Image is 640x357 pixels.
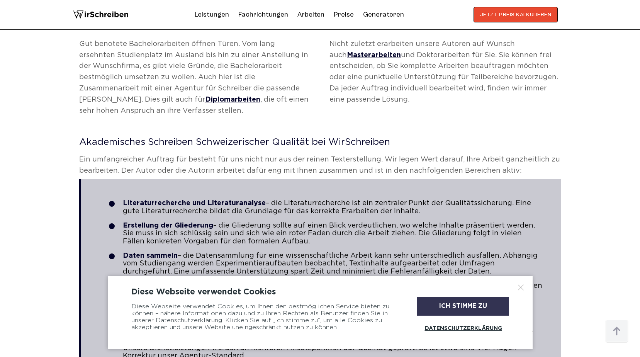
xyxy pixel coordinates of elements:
[334,10,354,19] a: Preise
[109,252,547,276] li: – die Datensammlung für eine wissenschaftliche Arbeit kann sehr unterschiedlich ausfallen. Abhäng...
[131,297,398,337] div: Diese Webseite verwendet Cookies, um Ihnen den bestmöglichen Service bieten zu können – nähere In...
[347,52,401,58] a: Masterarbeiten
[195,8,229,21] a: Leistungen
[363,8,404,21] a: Generatoren
[79,39,311,117] p: Gut benotete Bachelorarbeiten öffnen Türen. Vom lang ersehnten Studienplatz im Ausland bis hin zu...
[205,97,260,103] a: Diplomarbeiten
[238,8,288,21] a: Fachrichtungen
[79,154,561,177] p: Ein umfangreicher Auftrag für besteht für uns nicht nur aus der reinen Texterstellung. Wir legen ...
[109,199,547,215] li: – die Literaturrecherche ist ein zentraler Punkt der Qualitätssicherung. Eine gute Literaturreche...
[329,39,561,105] p: Nicht zuletzt erarbeiten unsere Autoren auf Wunsch auch und Doktorarbeiten für Sie. Sie können fr...
[417,297,509,316] div: Ich stimme zu
[73,7,129,22] img: logo wirschreiben
[109,222,547,246] li: – die Gliederung sollte auf einen Blick verdeutlichen, wo welche Inhalte präsentiert werden. Sie ...
[123,200,266,206] strong: Literaturrecherche und Literaturanalyse
[123,253,178,259] strong: Daten sammeln
[123,223,213,229] strong: Erstellung der Gliederung
[605,320,628,343] img: button top
[417,320,509,337] a: Datenschutzerklärung
[474,7,558,22] button: JETZT PREIS KALKULIEREN
[79,138,561,147] h2: Akademisches Schreiben Schweizerischer Qualität bei WirSchreiben
[131,287,509,297] div: Diese Webseite verwendet Cookies
[297,8,324,21] a: Arbeiten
